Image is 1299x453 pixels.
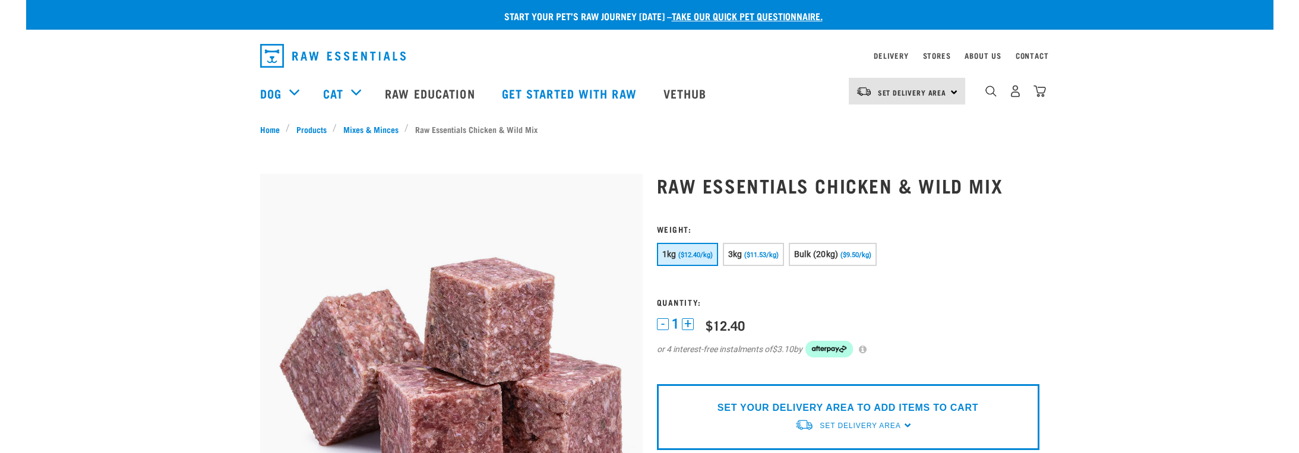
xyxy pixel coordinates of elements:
[260,84,282,102] a: Dog
[657,318,669,330] button: -
[251,39,1049,72] nav: dropdown navigation
[260,123,286,135] a: Home
[662,249,677,259] span: 1kg
[706,318,745,332] div: $12.40
[657,297,1039,306] h3: Quantity:
[1009,85,1022,97] img: user.png
[657,175,1039,196] h1: Raw Essentials Chicken & Wild Mix
[723,243,784,266] button: 3kg ($11.53/kg)
[657,243,718,266] button: 1kg ($12.40/kg)
[965,53,1001,58] a: About Us
[490,69,652,117] a: Get started with Raw
[337,123,404,135] a: Mixes & Minces
[290,123,333,135] a: Products
[874,53,908,58] a: Delivery
[1033,85,1046,97] img: home-icon@2x.png
[657,224,1039,233] h3: Weight:
[373,69,489,117] a: Raw Education
[772,343,794,356] span: $3.10
[35,9,1282,23] p: Start your pet’s raw journey [DATE] –
[840,251,871,259] span: ($9.50/kg)
[323,84,343,102] a: Cat
[260,44,406,68] img: Raw Essentials Logo
[820,422,900,430] span: Set Delivery Area
[260,123,1039,135] nav: breadcrumbs
[672,13,823,18] a: take our quick pet questionnaire.
[789,243,877,266] button: Bulk (20kg) ($9.50/kg)
[923,53,951,58] a: Stores
[678,251,713,259] span: ($12.40/kg)
[794,249,839,259] span: Bulk (20kg)
[744,251,779,259] span: ($11.53/kg)
[856,86,872,97] img: van-moving.png
[728,249,742,259] span: 3kg
[26,69,1273,117] nav: dropdown navigation
[878,90,947,94] span: Set Delivery Area
[672,318,679,330] span: 1
[718,401,978,415] p: SET YOUR DELIVERY AREA TO ADD ITEMS TO CART
[652,69,722,117] a: Vethub
[1016,53,1049,58] a: Contact
[985,85,997,97] img: home-icon-1@2x.png
[682,318,694,330] button: +
[805,341,853,357] img: Afterpay
[657,341,1039,357] div: or 4 interest-free instalments of by
[795,419,814,431] img: van-moving.png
